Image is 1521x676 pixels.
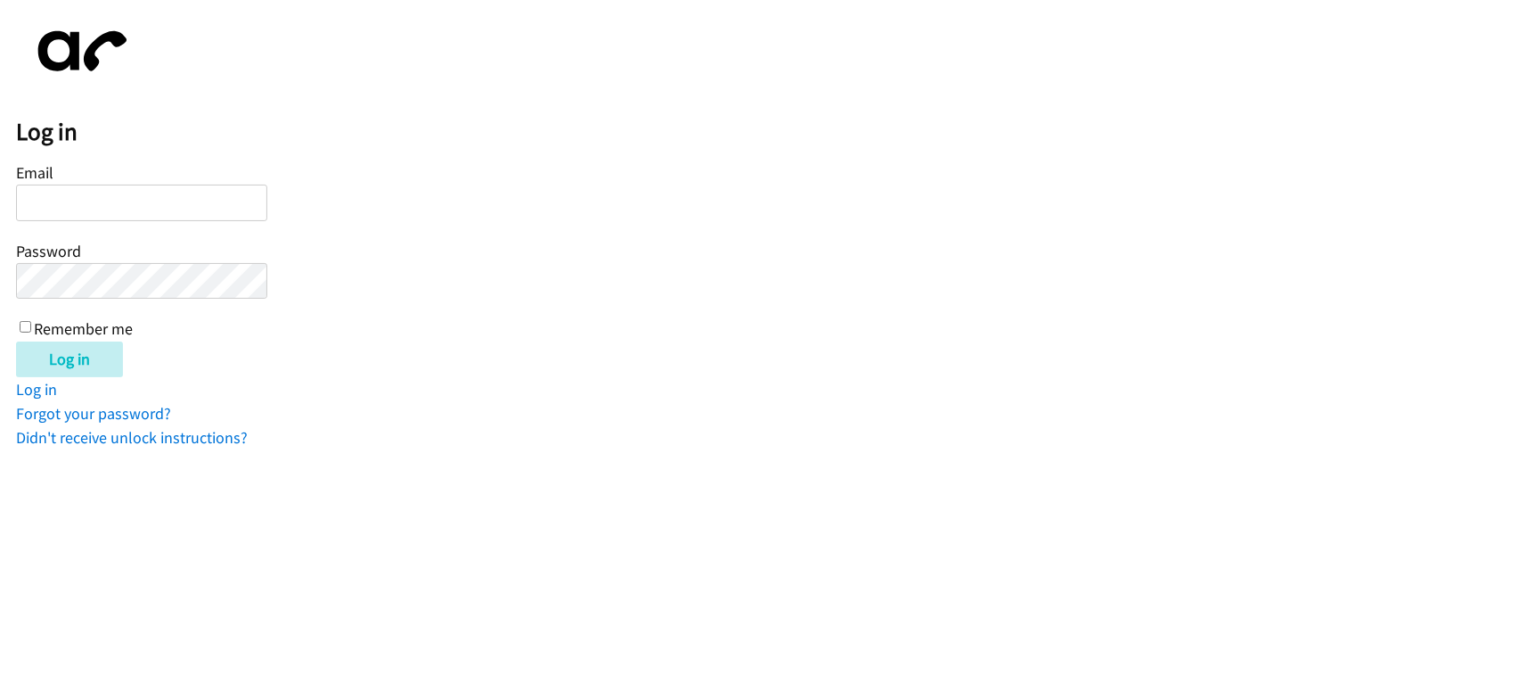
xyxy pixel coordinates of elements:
[16,16,141,87] img: aphone-8a226864a2ddd6a5e75d1ebefc011f4aa8f32683c2d82f3fb0802fe031f96514.svg
[16,427,248,448] a: Didn't receive unlock instructions?
[34,319,133,340] label: Remember me
[16,342,123,377] input: Log in
[16,117,1521,147] h2: Log in
[16,241,81,261] label: Password
[16,162,53,183] label: Email
[16,403,171,424] a: Forgot your password?
[16,379,57,400] a: Log in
